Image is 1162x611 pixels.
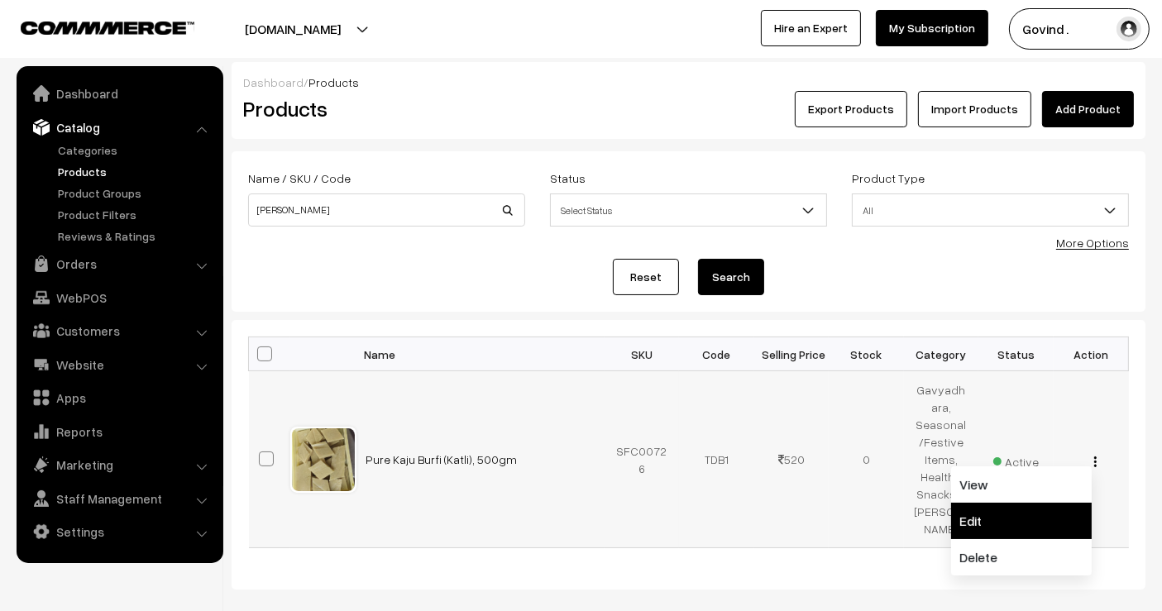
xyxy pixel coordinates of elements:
[605,371,680,548] td: SFC00726
[21,417,218,446] a: Reports
[54,227,218,245] a: Reviews & Ratings
[21,316,218,346] a: Customers
[248,169,351,187] label: Name / SKU / Code
[21,450,218,480] a: Marketing
[54,141,218,159] a: Categories
[1056,236,1129,250] a: More Options
[21,249,218,279] a: Orders
[21,112,218,142] a: Catalog
[21,17,165,36] a: COMMMERCE
[613,259,679,295] a: Reset
[356,337,605,371] th: Name
[829,337,904,371] th: Stock
[951,539,1092,575] a: Delete
[679,337,754,371] th: Code
[951,466,1092,503] a: View
[605,337,680,371] th: SKU
[1054,337,1129,371] th: Action
[21,517,218,547] a: Settings
[951,503,1092,539] a: Edit
[366,452,518,466] a: Pure Kaju Burfi (Katli), 500gm
[1009,8,1150,50] button: Govind .
[21,21,194,34] img: COMMMERCE
[243,96,524,122] h2: Products
[761,10,861,46] a: Hire an Expert
[795,91,907,127] button: Export Products
[21,484,218,513] a: Staff Management
[876,10,988,46] a: My Subscription
[978,337,1054,371] th: Status
[54,206,218,223] a: Product Filters
[21,283,218,313] a: WebPOS
[679,371,754,548] td: TDB1
[308,75,359,89] span: Products
[551,196,826,225] span: Select Status
[550,169,586,187] label: Status
[829,371,904,548] td: 0
[853,196,1128,225] span: All
[1042,91,1134,127] a: Add Product
[21,350,218,379] a: Website
[754,337,830,371] th: Selling Price
[550,193,827,227] span: Select Status
[243,74,1134,91] div: /
[54,184,218,202] a: Product Groups
[754,371,830,548] td: 520
[21,383,218,413] a: Apps
[852,169,925,187] label: Product Type
[904,337,979,371] th: Category
[1117,17,1141,41] img: user
[852,193,1129,227] span: All
[21,79,218,108] a: Dashboard
[248,193,525,227] input: Name / SKU / Code
[187,8,399,50] button: [DOMAIN_NAME]
[993,449,1040,470] span: Active
[54,163,218,180] a: Products
[918,91,1031,127] a: Import Products
[904,371,979,548] td: Gavyadhara, Seasonal/Festive Items, Healthy Snacks & [PERSON_NAME]
[698,259,764,295] button: Search
[243,75,304,89] a: Dashboard
[1094,456,1097,467] img: Menu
